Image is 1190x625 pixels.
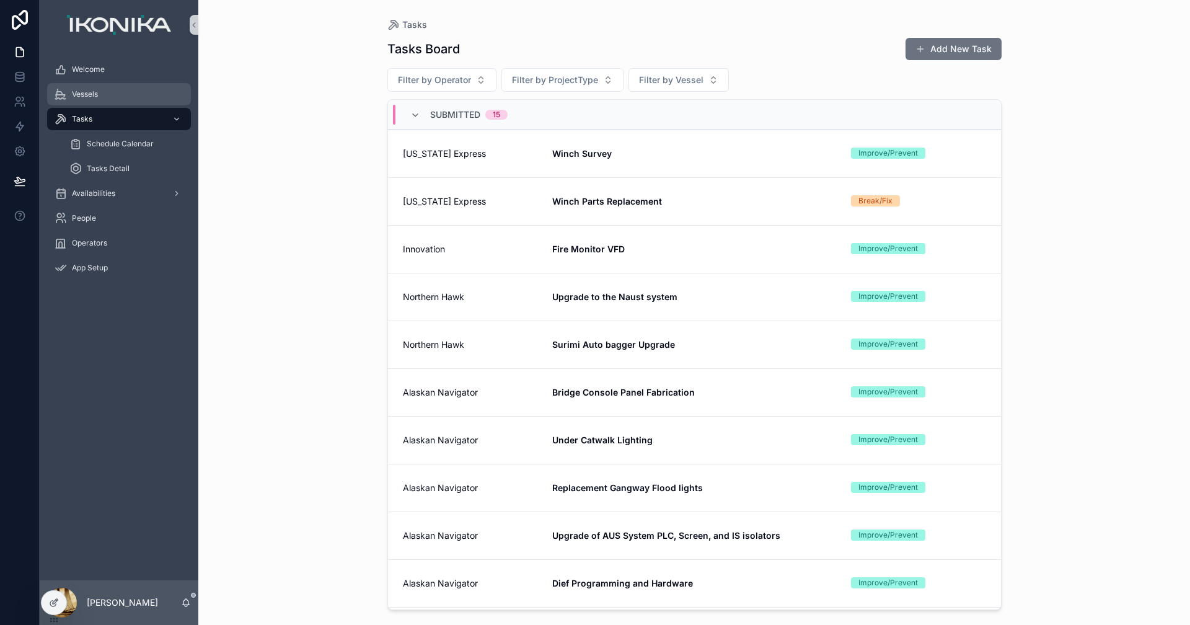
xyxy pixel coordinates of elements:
span: App Setup [72,263,108,273]
a: Alaskan NavigatorUpgrade of AUS System PLC, Screen, and IS isolatorsImprove/Prevent [388,512,1001,559]
p: [PERSON_NAME] [87,596,158,609]
span: [US_STATE] Express [403,195,537,208]
a: App Setup [47,257,191,279]
div: Improve/Prevent [858,386,918,397]
span: Alaskan Navigator [403,530,537,542]
span: [US_STATE] Express [403,148,537,160]
a: Northern HawkSurimi Auto bagger UpgradeImprove/Prevent [388,321,1001,368]
a: Alaskan NavigatorReplacement Gangway Flood lightsImprove/Prevent [388,464,1001,512]
span: Filter by Operator [398,74,471,86]
div: Improve/Prevent [858,148,918,159]
a: Vessels [47,83,191,105]
span: Tasks Detail [87,164,130,174]
div: Improve/Prevent [858,577,918,588]
a: People [47,207,191,229]
div: scrollable content [40,50,198,295]
span: Northern Hawk [403,291,537,303]
strong: Under Catwalk Lighting [552,435,653,445]
img: App logo [67,15,170,35]
a: Alaskan NavigatorUnder Catwalk LightingImprove/Prevent [388,416,1001,464]
span: Vessels [72,89,98,99]
span: Innovation [403,243,537,255]
button: Select Button [501,68,624,92]
a: InnovationFire Monitor VFDImprove/Prevent [388,225,1001,273]
div: Improve/Prevent [858,530,918,541]
div: Improve/Prevent [858,339,918,350]
strong: Winch Parts Replacement [552,196,662,206]
a: Operators [47,232,191,254]
span: Schedule Calendar [87,139,154,149]
a: Schedule Calendar [62,133,191,155]
a: [US_STATE] ExpressWinch Parts ReplacementBreak/Fix [388,177,1001,225]
span: Northern Hawk [403,339,537,351]
strong: Winch Survey [552,148,612,159]
div: Improve/Prevent [858,243,918,254]
a: Availabilities [47,182,191,205]
span: Tasks [72,114,92,124]
a: Northern HawkUpgrade to the Naust systemImprove/Prevent [388,273,1001,321]
span: Submitted [430,109,480,121]
span: Welcome [72,64,105,74]
strong: Upgrade to the Naust system [552,291,677,302]
div: 15 [493,110,500,120]
strong: Dief Programming and Hardware [552,578,693,588]
div: Improve/Prevent [858,291,918,302]
span: Tasks [402,19,427,31]
strong: Bridge Console Panel Fabrication [552,387,695,397]
a: Alaskan NavigatorBridge Console Panel FabricationImprove/Prevent [388,368,1001,416]
span: Alaskan Navigator [403,386,537,399]
button: Select Button [387,68,496,92]
span: Filter by Vessel [639,74,703,86]
span: Availabilities [72,188,115,198]
span: Alaskan Navigator [403,482,537,494]
a: Welcome [47,58,191,81]
strong: Replacement Gangway Flood lights [552,482,703,493]
strong: Fire Monitor VFD [552,244,625,254]
span: Alaskan Navigator [403,577,537,590]
strong: Upgrade of AUS System PLC, Screen, and IS isolators [552,530,780,541]
strong: Surimi Auto bagger Upgrade [552,339,675,350]
button: Select Button [628,68,729,92]
div: Break/Fix [858,195,892,206]
button: Add New Task [906,38,1002,60]
span: Alaskan Navigator [403,434,537,446]
a: Tasks [387,19,427,31]
span: People [72,213,96,223]
a: [US_STATE] ExpressWinch SurveyImprove/Prevent [388,130,1001,177]
a: Tasks [47,108,191,130]
span: Filter by ProjectType [512,74,598,86]
a: Tasks Detail [62,157,191,180]
span: Operators [72,238,107,248]
a: Alaskan NavigatorDief Programming and HardwareImprove/Prevent [388,559,1001,607]
h1: Tasks Board [387,40,460,58]
div: Improve/Prevent [858,434,918,445]
div: Improve/Prevent [858,482,918,493]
